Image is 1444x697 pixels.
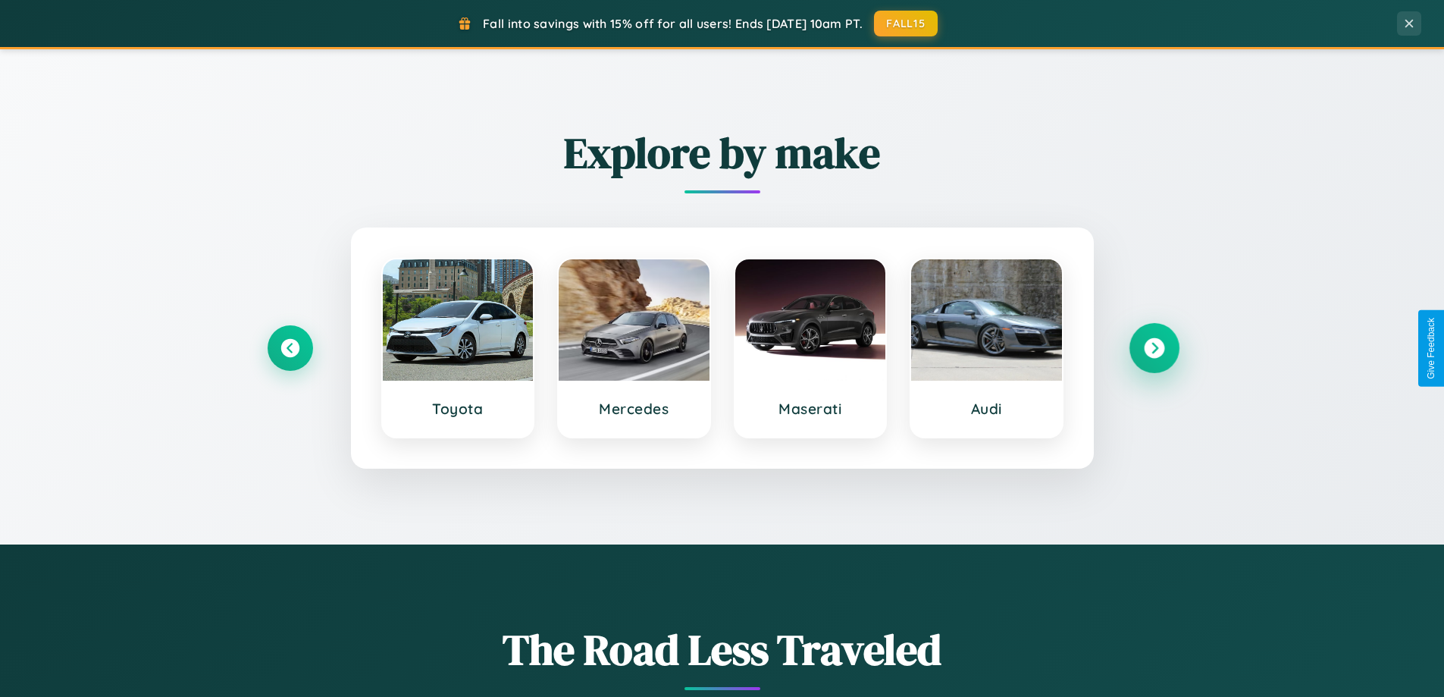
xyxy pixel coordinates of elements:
[268,620,1177,679] h1: The Road Less Traveled
[483,16,863,31] span: Fall into savings with 15% off for all users! Ends [DATE] 10am PT.
[874,11,938,36] button: FALL15
[268,124,1177,182] h2: Explore by make
[750,400,871,418] h3: Maserati
[398,400,518,418] h3: Toyota
[926,400,1047,418] h3: Audi
[574,400,694,418] h3: Mercedes
[1426,318,1436,379] div: Give Feedback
